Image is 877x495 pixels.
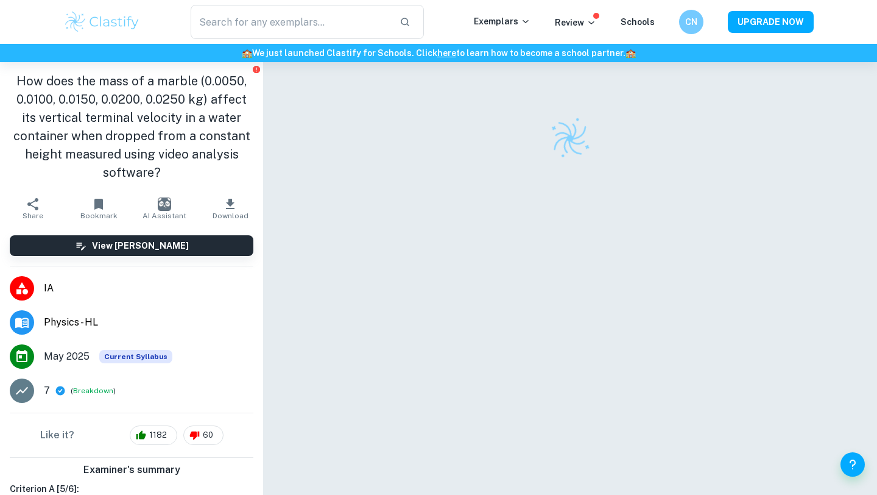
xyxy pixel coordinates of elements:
[840,452,865,477] button: Help and Feedback
[474,15,530,28] p: Exemplars
[555,16,596,29] p: Review
[621,17,655,27] a: Schools
[71,385,116,397] span: ( )
[10,72,253,182] h1: How does the mass of a marble (0.0050, 0.0100, 0.0150, 0.0200, 0.0250 kg) affect its vertical ter...
[143,429,174,441] span: 1182
[625,48,636,58] span: 🏫
[543,111,597,166] img: Clastify logo
[197,191,263,226] button: Download
[130,426,177,445] div: 1182
[196,429,220,441] span: 60
[92,239,189,252] h6: View [PERSON_NAME]
[213,212,248,220] span: Download
[40,428,74,443] h6: Like it?
[728,11,814,33] button: UPGRADE NOW
[10,235,253,256] button: View [PERSON_NAME]
[44,281,253,296] span: IA
[242,48,252,58] span: 🏫
[685,15,699,29] h6: CN
[63,10,141,34] img: Clastify logo
[44,315,253,330] span: Physics - HL
[73,385,113,396] button: Breakdown
[99,350,172,363] span: Current Syllabus
[143,212,186,220] span: AI Assistant
[132,191,197,226] button: AI Assistant
[66,191,132,226] button: Bookmark
[23,212,43,220] span: Share
[44,349,90,364] span: May 2025
[80,212,118,220] span: Bookmark
[252,65,261,74] button: Report issue
[2,46,875,60] h6: We just launched Clastify for Schools. Click to learn how to become a school partner.
[437,48,456,58] a: here
[679,10,703,34] button: CN
[5,463,258,477] h6: Examiner's summary
[191,5,390,39] input: Search for any exemplars...
[183,426,224,445] div: 60
[99,350,172,363] div: This exemplar is based on the current syllabus. Feel free to refer to it for inspiration/ideas wh...
[158,198,171,211] img: AI Assistant
[44,383,50,398] p: 7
